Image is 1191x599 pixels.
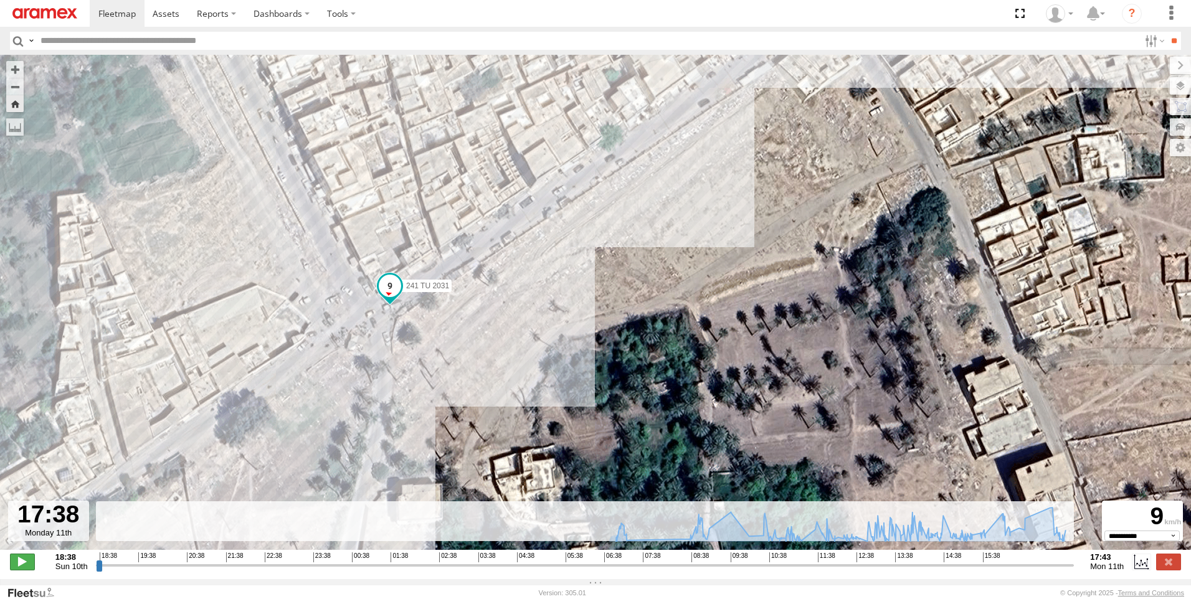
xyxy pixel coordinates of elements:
[1140,32,1167,50] label: Search Filter Options
[1104,502,1181,531] div: 9
[1042,4,1078,23] div: Houssem Darouiche
[439,552,457,562] span: 02:38
[187,552,204,562] span: 20:38
[769,552,787,562] span: 10:38
[55,552,88,562] strong: 18:38
[406,281,449,290] span: 241 TU 2031
[313,552,331,562] span: 23:38
[1060,589,1184,597] div: © Copyright 2025 -
[6,61,24,78] button: Zoom in
[856,552,874,562] span: 12:38
[6,95,24,112] button: Zoom Home
[391,552,408,562] span: 01:38
[1170,139,1191,156] label: Map Settings
[26,32,36,50] label: Search Query
[517,552,534,562] span: 04:38
[1118,589,1184,597] a: Terms and Conditions
[100,552,117,562] span: 18:38
[818,552,835,562] span: 11:38
[7,587,64,599] a: Visit our Website
[265,552,282,562] span: 22:38
[6,78,24,95] button: Zoom out
[731,552,748,562] span: 09:38
[983,552,1000,562] span: 15:38
[6,118,24,136] label: Measure
[12,8,77,19] img: aramex-logo.svg
[352,552,369,562] span: 00:38
[1090,562,1124,571] span: Mon 11th Aug 2025
[138,552,156,562] span: 19:38
[226,552,244,562] span: 21:38
[539,589,586,597] div: Version: 305.01
[604,552,622,562] span: 06:38
[895,552,913,562] span: 13:38
[643,552,660,562] span: 07:38
[691,552,709,562] span: 08:38
[944,552,961,562] span: 14:38
[566,552,583,562] span: 05:38
[1156,554,1181,570] label: Close
[478,552,496,562] span: 03:38
[55,562,88,571] span: Sun 10th Aug 2025
[1122,4,1142,24] i: ?
[10,554,35,570] label: Play/Stop
[1090,552,1124,562] strong: 17:43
